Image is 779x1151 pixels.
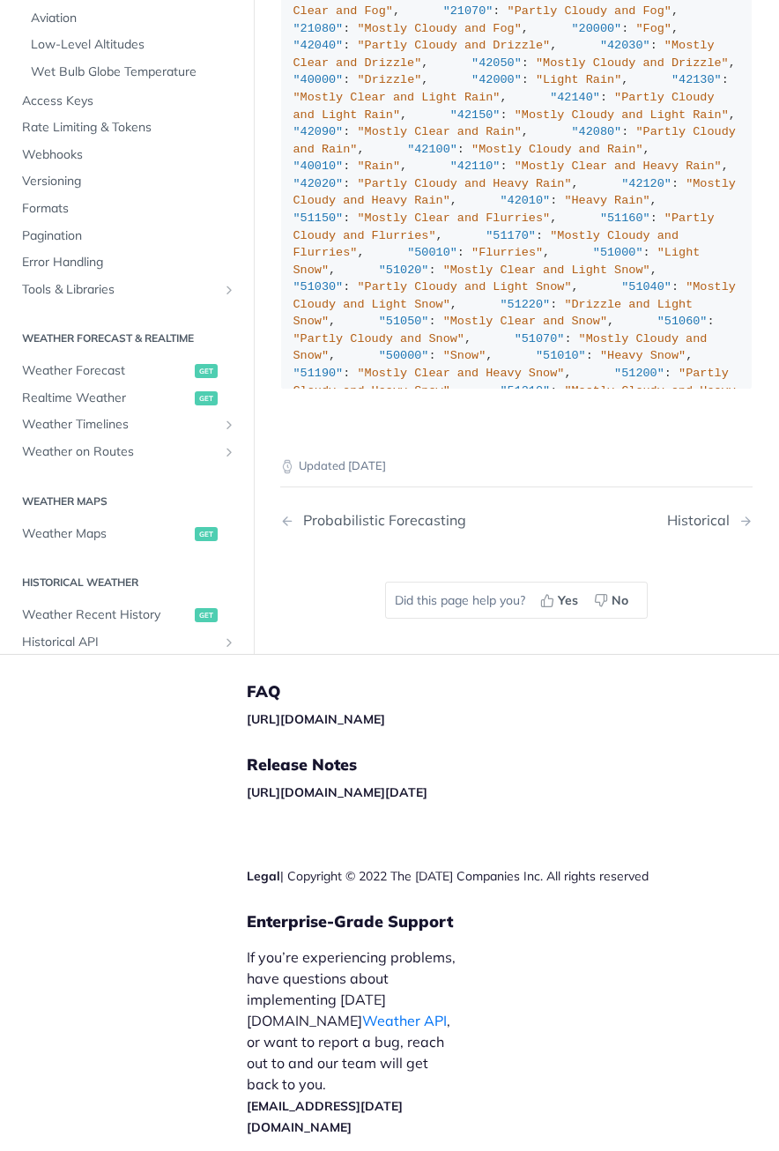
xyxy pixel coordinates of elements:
span: "Partly Cloudy and Light Snow" [357,280,571,293]
a: [URL][DOMAIN_NAME] [247,711,385,727]
h2: Weather Forecast & realtime [13,330,241,346]
span: "Flurries" [471,246,543,259]
button: Show subpages for Historical API [222,635,236,650]
span: "42140" [550,91,600,104]
a: [URL][DOMAIN_NAME][DATE] [247,784,427,800]
a: Pagination [13,223,241,249]
span: "51160" [600,212,650,225]
span: Aviation [31,10,236,27]
h5: Release Notes [247,754,649,776]
div: | Copyright © 2022 The [DATE] Companies Inc. All rights reserved [247,867,649,885]
a: Realtime Weatherget [13,385,241,412]
span: "Rain" [357,160,400,173]
span: "51200" [614,367,664,380]
span: "Mostly Cloudy and Light Rain" [515,108,729,122]
span: "51150" [293,212,344,225]
button: Show subpages for Tools & Libraries [222,283,236,297]
span: "51040" [621,280,671,293]
span: "Light Snow" [293,246,708,277]
span: "50000" [379,349,429,362]
span: "Mostly Clear and Snow" [443,315,607,328]
span: "Partly Cloudy and Drizzle" [357,39,550,52]
div: Historical [667,512,738,529]
a: Rate Limiting & Tokens [13,115,241,141]
span: "51000" [593,246,643,259]
span: "Mostly Clear and Heavy Rain" [515,160,722,173]
span: get [195,608,218,622]
span: "Partly Cloudy and Flurries" [293,212,722,242]
span: "Mostly Clear and Light Rain" [293,91,501,104]
span: Versioning [22,173,236,190]
span: "Partly Cloudy and Snow" [293,332,464,345]
span: "Heavy Snow" [600,349,686,362]
span: "42040" [293,39,344,52]
div: Did this page help you? [385,582,648,619]
span: "40010" [293,160,344,173]
span: "50010" [407,246,457,259]
span: Weather Timelines [22,417,218,434]
a: Weather TimelinesShow subpages for Weather Timelines [13,412,241,439]
span: "42100" [407,143,457,156]
a: Versioning [13,168,241,195]
button: Yes [534,587,588,613]
a: Low-Level Altitudes [22,33,241,59]
span: get [195,391,218,405]
a: Wet Bulb Globe Temperature [22,59,241,85]
span: "Partly Cloudy and Heavy Rain" [357,177,571,190]
span: "Mostly Cloudy and Light Snow" [293,280,743,311]
nav: Pagination Controls [280,494,753,546]
span: Weather Recent History [22,606,190,624]
button: No [588,587,638,613]
span: "Fog" [635,22,671,35]
a: Weather Mapsget [13,521,241,547]
span: "Mostly Cloudy and Rain" [471,143,642,156]
span: "51020" [379,264,429,277]
a: Weather on RoutesShow subpages for Weather on Routes [13,439,241,465]
span: "Mostly Cloudy and Fog" [357,22,521,35]
span: "Mostly Clear and Rain" [357,125,521,138]
span: "51210" [500,384,550,397]
h2: Weather Maps [13,494,241,509]
span: get [195,527,218,541]
a: Webhooks [13,142,241,168]
a: Formats [13,196,241,222]
span: "42000" [471,73,522,86]
span: Weather Forecast [22,362,190,380]
span: Access Keys [22,93,236,110]
a: Weather Recent Historyget [13,602,241,628]
span: "42010" [500,194,550,207]
a: [EMAIL_ADDRESS][DATE][DOMAIN_NAME] [247,1098,403,1135]
span: "21080" [293,22,344,35]
a: Error Handling [13,249,241,276]
span: "Mostly Clear and Heavy Snow" [357,367,564,380]
span: "Partly Cloudy and Light Rain" [293,91,722,122]
span: Weather on Routes [22,443,218,461]
span: "Drizzle" [357,73,421,86]
span: "Mostly Clear and Light Snow" [443,264,650,277]
span: "Partly Cloudy and Fog" [508,4,671,18]
span: No [612,591,628,610]
span: "42150" [450,108,501,122]
h5: FAQ [247,681,649,702]
button: Show subpages for Weather Timelines [222,419,236,433]
span: Rate Limiting & Tokens [22,119,236,137]
h5: Enterprise-Grade Support [247,911,486,932]
span: "42110" [450,160,501,173]
a: Next Page: Historical [667,512,753,529]
span: "51010" [536,349,586,362]
span: Tools & Libraries [22,281,218,299]
button: Show subpages for Weather on Routes [222,445,236,459]
span: "40000" [293,73,344,86]
span: "42090" [293,125,344,138]
span: Low-Level Altitudes [31,37,236,55]
span: "Snow" [443,349,486,362]
span: "Heavy Rain" [564,194,649,207]
span: Realtime Weather [22,390,190,407]
span: Formats [22,200,236,218]
span: "51060" [657,315,708,328]
p: Updated [DATE] [280,457,753,475]
span: Wet Bulb Globe Temperature [31,63,236,81]
span: "Partly Cloudy and Rain" [293,125,743,156]
span: Weather Maps [22,525,190,543]
span: "42080" [572,125,622,138]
